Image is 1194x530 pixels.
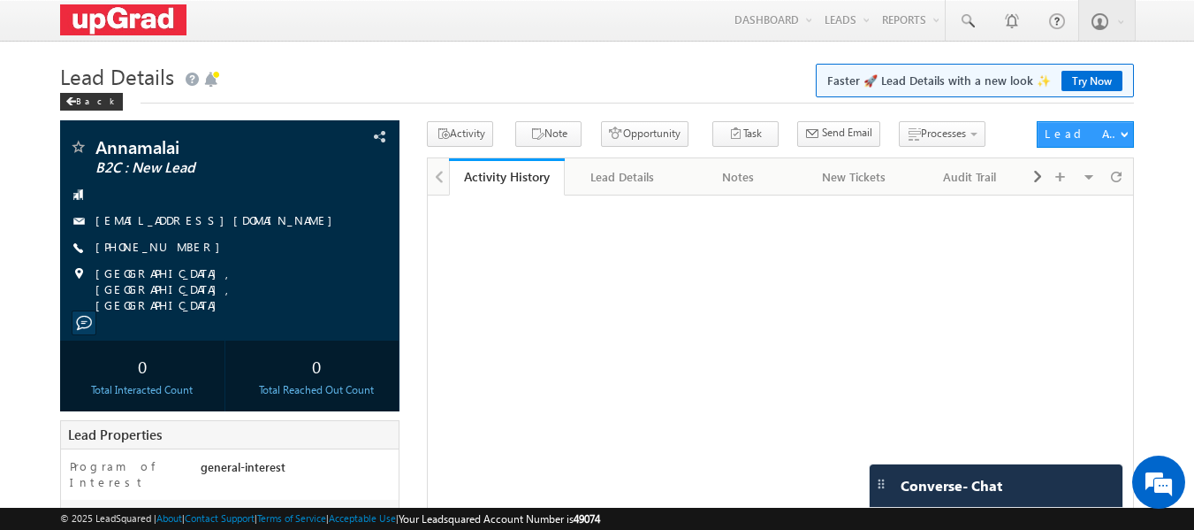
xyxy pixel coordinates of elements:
div: Lead Actions [1045,126,1120,142]
span: B2C : New Lead [95,159,305,177]
span: 49074 [574,512,600,526]
button: Task [712,121,779,147]
a: [PHONE_NUMBER] [95,239,229,254]
a: About [156,512,182,524]
label: Program of Interest [70,458,184,490]
a: Try Now [1061,71,1122,91]
span: Annamalai [95,138,305,156]
button: Send Email [797,121,880,147]
span: Faster 🚀 Lead Details with a new look ✨ [827,72,1122,89]
div: New Tickets [810,166,896,188]
div: Activity History [462,168,551,185]
a: Audit Trail [912,158,1028,196]
span: Lead Properties [68,426,162,443]
a: Activity History [449,158,565,196]
span: Converse - Chat [901,478,1002,494]
a: Lead Details [565,158,681,196]
button: Activity [427,121,493,147]
span: Lead Details [60,62,174,90]
img: Custom Logo [60,4,187,35]
div: Total Reached Out Count [239,382,394,398]
a: Terms of Service [257,512,326,524]
div: 0 [239,349,394,382]
span: © 2025 LeadSquared | | | | | [60,511,600,527]
div: Lead Details [579,166,665,188]
img: carter-drag [874,477,888,491]
span: Your Leadsquared Account Number is [399,512,600,526]
div: Total Interacted Count [65,382,220,398]
a: [EMAIL_ADDRESS][DOMAIN_NAME] [95,212,341,227]
button: Note [515,121,582,147]
div: general-interest [196,458,399,483]
span: Processes [921,127,966,140]
a: New Tickets [796,158,912,196]
a: Acceptable Use [329,512,396,524]
span: [GEOGRAPHIC_DATA], [GEOGRAPHIC_DATA], [GEOGRAPHIC_DATA] [95,265,369,313]
a: Notes [681,158,796,196]
a: Back [60,92,132,107]
div: 0 [65,349,220,382]
span: Send Email [822,125,872,141]
a: Contact Support [185,512,255,524]
div: Notes [695,166,780,188]
button: Lead Actions [1037,121,1134,148]
button: Processes [899,121,985,147]
div: Back [60,93,123,111]
button: Opportunity [601,121,688,147]
div: Audit Trail [926,166,1012,188]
